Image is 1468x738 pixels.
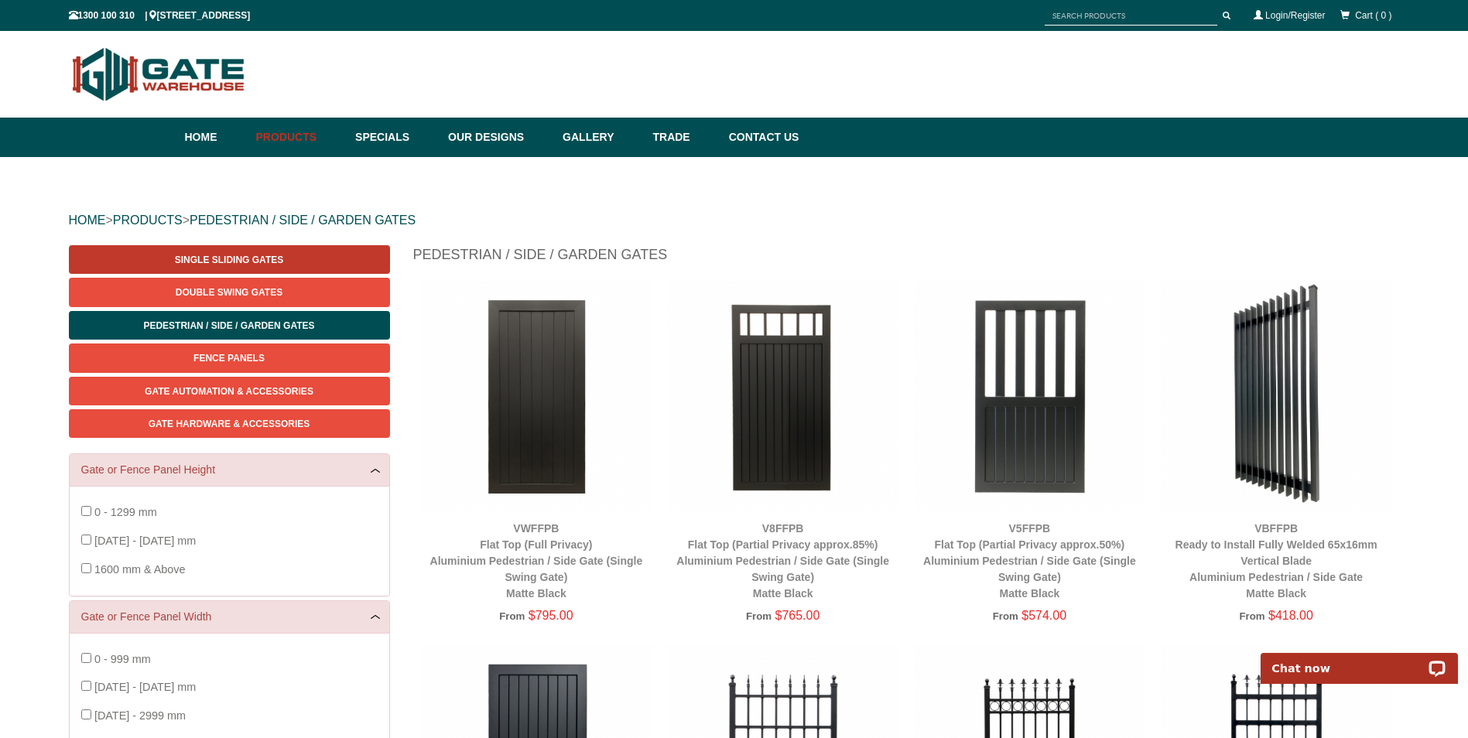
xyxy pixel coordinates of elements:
img: VWFFPB - Flat Top (Full Privacy) - Aluminium Pedestrian / Side Gate (Single Swing Gate) - Matte B... [421,280,652,511]
a: PEDESTRIAN / SIDE / GARDEN GATES [190,214,416,227]
a: V5FFPBFlat Top (Partial Privacy approx.50%)Aluminium Pedestrian / Side Gate (Single Swing Gate)Ma... [923,522,1136,600]
span: From [993,610,1018,622]
a: Gate or Fence Panel Height [81,462,378,478]
a: Specials [347,118,440,157]
a: Gate Hardware & Accessories [69,409,390,438]
div: > > [69,196,1400,245]
span: [DATE] - 2999 mm [94,709,186,722]
a: HOME [69,214,106,227]
span: 0 - 999 mm [94,653,151,665]
span: $765.00 [775,609,820,622]
a: V8FFPBFlat Top (Partial Privacy approx.85%)Aluminium Pedestrian / Side Gate (Single Swing Gate)Ma... [676,522,889,600]
h1: Pedestrian / Side / Garden Gates [413,245,1400,272]
a: Pedestrian / Side / Garden Gates [69,311,390,340]
input: SEARCH PRODUCTS [1045,6,1217,26]
a: Gate Automation & Accessories [69,377,390,405]
span: 1300 100 310 | [STREET_ADDRESS] [69,10,251,21]
img: Gate Warehouse [69,39,249,110]
span: Pedestrian / Side / Garden Gates [143,320,314,331]
a: Trade [645,118,720,157]
img: V5FFPB - Flat Top (Partial Privacy approx.50%) - Aluminium Pedestrian / Side Gate (Single Swing G... [914,280,1145,511]
span: [DATE] - [DATE] mm [94,535,196,547]
span: From [499,610,525,622]
span: [DATE] - [DATE] mm [94,681,196,693]
span: $795.00 [529,609,573,622]
a: Double Swing Gates [69,278,390,306]
span: $418.00 [1268,609,1313,622]
iframe: LiveChat chat widget [1251,635,1468,684]
span: 0 - 1299 mm [94,506,157,518]
span: Fence Panels [193,353,265,364]
a: Our Designs [440,118,555,157]
span: Gate Hardware & Accessories [149,419,310,429]
img: VBFFPB - Ready to Install Fully Welded 65x16mm Vertical Blade - Aluminium Pedestrian / Side Gate ... [1161,280,1392,511]
a: Home [185,118,248,157]
span: From [1239,610,1264,622]
a: Single Sliding Gates [69,245,390,274]
span: $574.00 [1021,609,1066,622]
span: From [746,610,772,622]
a: Products [248,118,348,157]
span: Double Swing Gates [176,287,282,298]
span: Single Sliding Gates [175,255,283,265]
a: Contact Us [721,118,799,157]
a: Fence Panels [69,343,390,372]
a: Gate or Fence Panel Width [81,609,378,625]
a: Login/Register [1265,10,1325,21]
a: PRODUCTS [113,214,183,227]
span: Gate Automation & Accessories [145,386,313,397]
span: 1600 mm & Above [94,563,186,576]
a: VBFFPBReady to Install Fully Welded 65x16mm Vertical BladeAluminium Pedestrian / Side GateMatte B... [1175,522,1377,600]
img: V8FFPB - Flat Top (Partial Privacy approx.85%) - Aluminium Pedestrian / Side Gate (Single Swing G... [667,280,898,511]
a: VWFFPBFlat Top (Full Privacy)Aluminium Pedestrian / Side Gate (Single Swing Gate)Matte Black [430,522,643,600]
span: Cart ( 0 ) [1355,10,1391,21]
a: Gallery [555,118,645,157]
